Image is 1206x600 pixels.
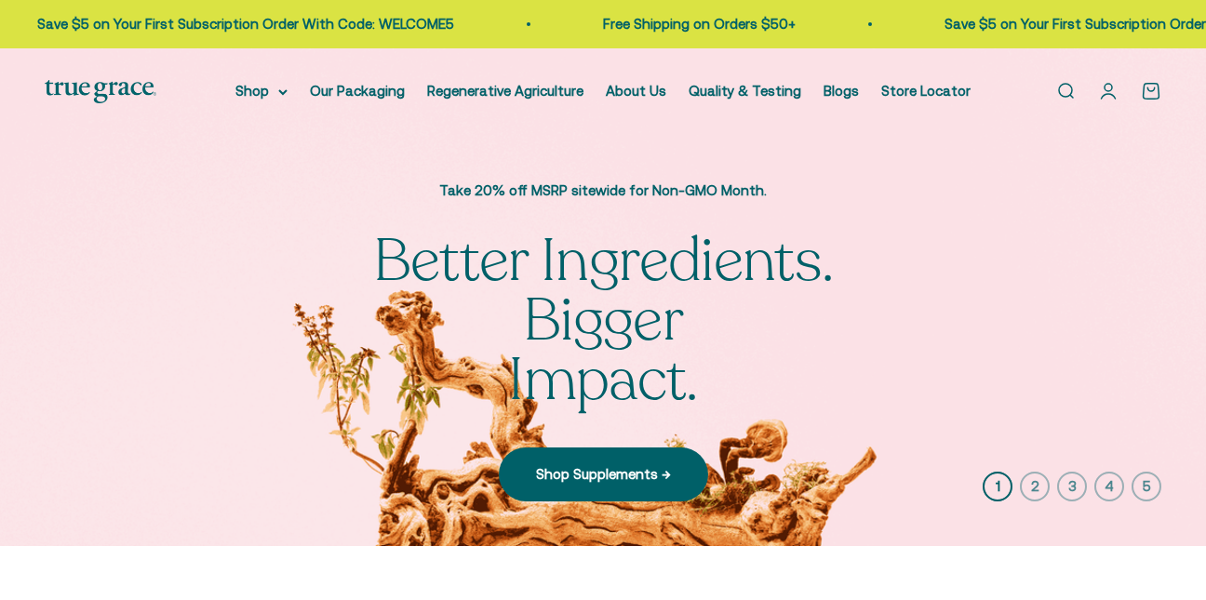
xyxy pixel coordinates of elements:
button: 4 [1094,472,1124,501]
button: 5 [1132,472,1161,501]
a: Our Packaging [310,83,405,99]
a: Blogs [824,83,859,99]
button: 3 [1057,472,1087,501]
a: Free Shipping on Orders $50+ [596,16,788,32]
p: Take 20% off MSRP sitewide for Non-GMO Month. [296,180,910,202]
a: Shop Supplements → [499,447,708,501]
summary: Shop [235,80,288,102]
button: 1 [983,472,1012,501]
split-lines: Better Ingredients. Bigger Impact. [296,280,910,420]
a: About Us [606,83,666,99]
a: Store Locator [881,83,971,99]
p: Save $5 on Your First Subscription Order With Code: WELCOME5 [30,13,447,35]
a: Regenerative Agriculture [427,83,583,99]
button: 2 [1020,472,1050,501]
a: Quality & Testing [689,83,801,99]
